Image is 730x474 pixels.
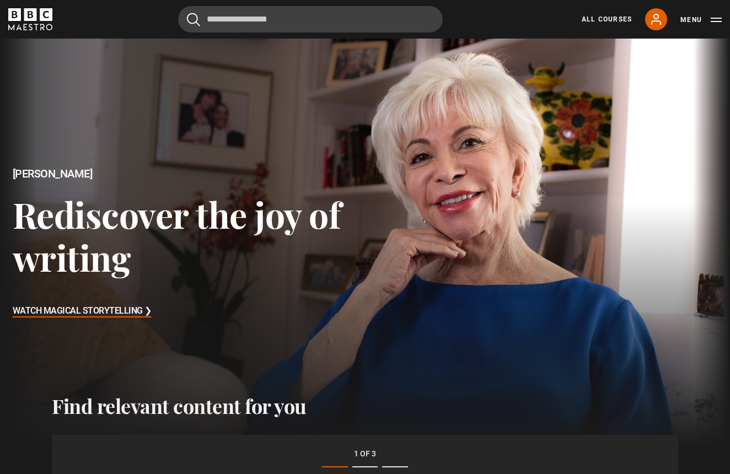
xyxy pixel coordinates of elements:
[178,6,443,33] input: Search
[680,14,722,25] button: Toggle navigation
[187,13,200,26] button: Submit the search query
[582,14,632,24] a: All Courses
[96,448,634,460] p: 1 of 3
[52,394,678,417] h2: Find relevant content for you
[13,193,366,278] h3: Rediscover the joy of writing
[13,303,152,320] h3: Watch Magical Storytelling ❯
[13,168,366,180] h2: [PERSON_NAME]
[8,8,52,30] svg: BBC Maestro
